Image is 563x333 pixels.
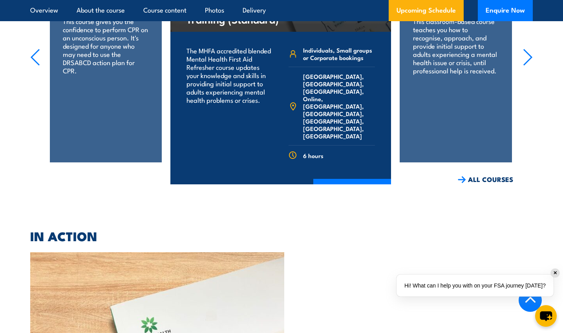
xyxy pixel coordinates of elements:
[397,275,554,297] div: Hi! What can I help you with on your FSA journey [DATE]?
[413,17,499,75] p: This classroom-based course teaches you how to recognise, approach, and provide initial support t...
[303,46,375,61] span: Individuals, Small groups or Corporate bookings
[303,73,375,140] span: [GEOGRAPHIC_DATA], [GEOGRAPHIC_DATA], [GEOGRAPHIC_DATA], Online, [GEOGRAPHIC_DATA], [GEOGRAPHIC_D...
[535,305,557,327] button: chat-button
[458,175,513,184] a: ALL COURSES
[30,230,533,241] h2: IN ACTION
[186,46,273,104] p: The MHFA accredited blended Mental Health First Aid Refresher course updates your knowledge and s...
[63,17,148,75] p: This course gives you the confidence to perform CPR on an unconscious person. It's designed for a...
[313,179,391,199] a: COURSE DETAILS
[551,269,559,277] div: ✕
[303,152,324,159] span: 6 hours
